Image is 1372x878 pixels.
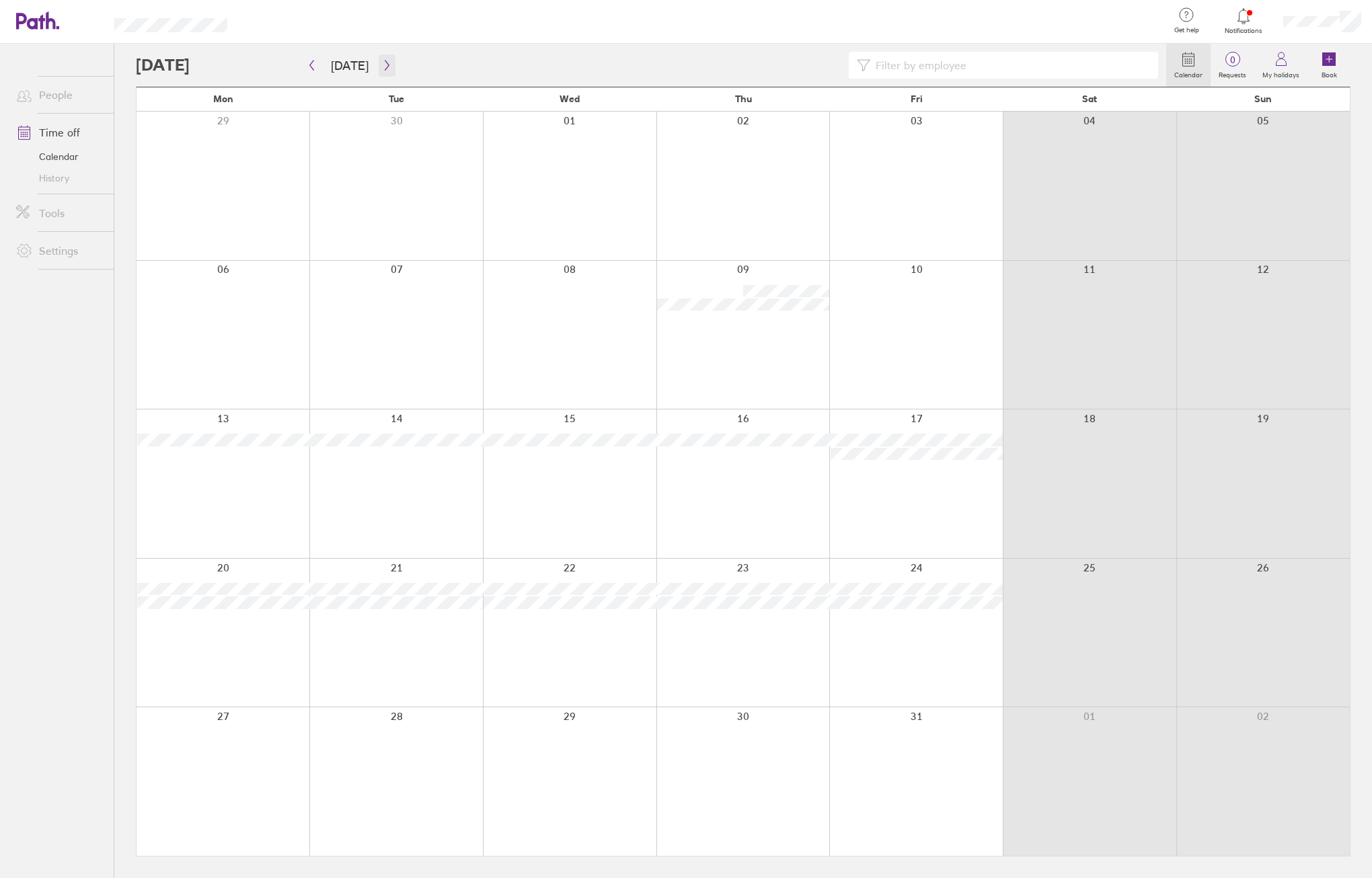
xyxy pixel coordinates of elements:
[1166,44,1211,87] a: Calendar
[1222,27,1266,35] span: Notifications
[389,93,404,104] span: Tue
[5,119,114,146] a: Time off
[1166,67,1211,79] label: Calendar
[735,93,752,104] span: Thu
[5,200,114,227] a: Tools
[1211,67,1254,79] label: Requests
[213,93,233,104] span: Mon
[1307,44,1350,87] a: Book
[560,93,580,104] span: Wed
[1222,7,1266,35] a: Notifications
[1165,26,1209,34] span: Get help
[911,93,923,104] span: Fri
[1082,93,1097,104] span: Sat
[5,237,114,264] a: Settings
[5,146,114,167] a: Calendar
[5,81,114,108] a: People
[1211,44,1254,87] a: 0Requests
[1254,93,1272,104] span: Sun
[1254,44,1307,87] a: My holidays
[1313,67,1345,79] label: Book
[870,52,1150,78] input: Filter by employee
[320,54,379,77] button: [DATE]
[1211,54,1254,65] span: 0
[1254,67,1307,79] label: My holidays
[5,167,114,189] a: History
